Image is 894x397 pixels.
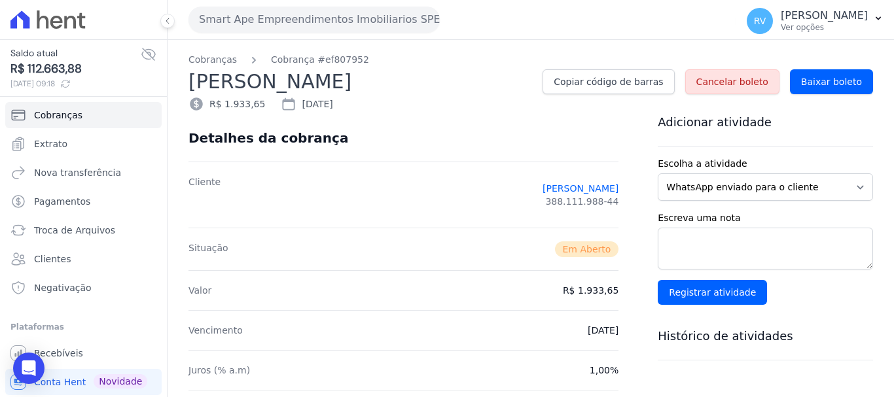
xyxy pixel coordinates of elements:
a: Copiar código de barras [543,69,674,94]
dd: 1,00% [590,364,618,377]
a: Extrato [5,131,162,157]
span: Recebíveis [34,347,83,360]
label: Escolha a atividade [658,157,873,171]
div: R$ 1.933,65 [188,96,265,112]
dt: Valor [188,284,211,297]
a: Clientes [5,246,162,272]
dt: Cliente [188,175,221,215]
span: Saldo atual [10,46,141,60]
label: Escreva uma nota [658,211,873,225]
p: [PERSON_NAME] [781,9,868,22]
input: Registrar atividade [658,280,767,305]
dt: Juros (% a.m) [188,364,250,377]
span: R$ 112.663,88 [10,60,141,78]
nav: Breadcrumb [188,53,873,67]
a: Recebíveis [5,340,162,366]
div: Detalhes da cobrança [188,130,348,146]
h2: [PERSON_NAME] [188,67,532,96]
a: Baixar boleto [790,69,873,94]
span: Em Aberto [555,241,619,257]
button: RV [PERSON_NAME] Ver opções [736,3,894,39]
span: Troca de Arquivos [34,224,115,237]
button: Smart Ape Empreendimentos Imobiliarios SPE LTDA [188,7,440,33]
a: Nova transferência [5,160,162,186]
span: Extrato [34,137,67,150]
p: Ver opções [781,22,868,33]
a: Pagamentos [5,188,162,215]
span: Cancelar boleto [696,75,768,88]
span: Nova transferência [34,166,121,179]
span: Negativação [34,281,92,294]
h3: Adicionar atividade [658,114,873,130]
span: Clientes [34,252,71,266]
span: Baixar boleto [801,75,862,88]
span: Novidade [94,374,147,388]
span: Cobranças [34,109,82,122]
span: Pagamentos [34,195,90,208]
a: Cancelar boleto [685,69,779,94]
a: Cobranças [188,53,237,67]
div: [DATE] [281,96,332,112]
a: Conta Hent Novidade [5,369,162,395]
span: RV [754,16,766,26]
dd: R$ 1.933,65 [563,284,618,297]
a: Cobrança #ef807952 [271,53,369,67]
a: [PERSON_NAME] [543,182,618,195]
a: Troca de Arquivos [5,217,162,243]
a: Negativação [5,275,162,301]
div: Open Intercom Messenger [13,353,45,384]
div: Plataformas [10,319,156,335]
dt: Vencimento [188,324,243,337]
a: Cobranças [5,102,162,128]
h3: Histórico de atividades [658,328,873,344]
span: Conta Hent [34,375,86,388]
span: 388.111.988-44 [545,195,618,208]
span: Copiar código de barras [554,75,663,88]
dt: Situação [188,241,228,257]
dd: [DATE] [588,324,618,337]
span: [DATE] 09:18 [10,78,141,90]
